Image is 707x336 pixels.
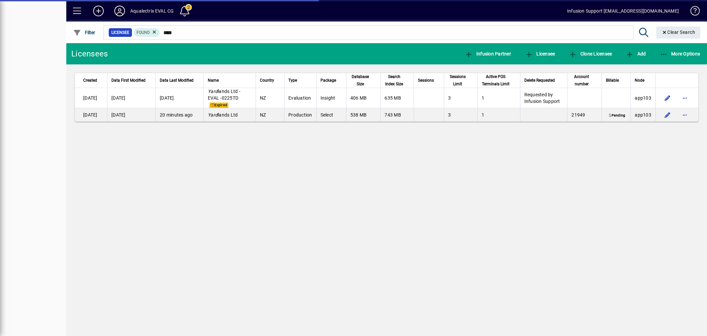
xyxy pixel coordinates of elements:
[444,88,478,108] td: 3
[624,48,647,60] button: Add
[160,77,194,84] span: Data Last Modified
[130,6,174,16] div: Aqualectrix EVAL CG
[284,88,316,108] td: Evaluation
[606,77,619,84] span: Billable
[88,5,109,17] button: Add
[160,77,200,84] div: Data Last Modified
[111,29,129,36] span: Licensee
[482,73,516,88] div: Active POS Terminals Limit
[524,77,555,84] span: Delete Requested
[662,110,673,120] button: Edit
[155,88,204,108] td: [DATE]
[608,113,626,118] span: Pending
[350,73,377,88] div: Database Size
[606,77,626,84] div: Billable
[448,73,468,88] span: Sessions Limit
[635,95,651,101] span: app103.prod.infusionbusinesssoftware.com
[380,88,413,108] td: 635 MB
[658,48,702,60] button: More Options
[524,77,563,84] div: Delete Requested
[448,73,474,88] div: Sessions Limit
[635,77,651,84] div: Node
[73,30,95,35] span: Filter
[463,48,513,60] button: Infusion Partner
[418,77,434,84] span: Sessions
[316,88,346,108] td: Insight
[71,48,108,59] div: Licensees
[626,51,646,56] span: Add
[635,77,644,84] span: Node
[679,110,690,120] button: More options
[525,51,555,56] span: Licensee
[111,77,151,84] div: Data First Modified
[75,88,107,108] td: [DATE]
[635,112,651,118] span: app103.prod.infusionbusinesssoftware.com
[571,73,592,88] span: Account number
[209,103,228,108] span: Expired
[256,88,284,108] td: NZ
[685,1,699,23] a: Knowledge Base
[662,30,695,35] span: Clear Search
[418,77,440,84] div: Sessions
[571,73,598,88] div: Account number
[520,88,567,108] td: Requested by Infusion Support
[284,108,316,122] td: Production
[465,51,511,56] span: Infusion Partner
[656,27,701,39] button: Clear
[482,73,510,88] span: Active POS Terminals Limit
[346,88,381,108] td: 406 MB
[380,108,413,122] td: 743 MB
[208,89,240,101] span: lands Ltd - EVAL -0225TD
[384,73,403,88] span: Search Index Size
[523,48,557,60] button: Licensee
[288,77,312,84] div: Type
[83,77,97,84] span: Created
[75,108,107,122] td: [DATE]
[662,93,673,103] button: Edit
[137,30,150,35] span: Found
[444,108,478,122] td: 3
[107,88,155,108] td: [DATE]
[208,112,218,118] em: Yard
[316,108,346,122] td: Select
[111,77,146,84] span: Data First Modified
[83,77,103,84] div: Created
[208,112,238,118] span: lands Ltd
[384,73,409,88] div: Search Index Size
[260,77,280,84] div: Country
[155,108,204,122] td: 20 minutes ago
[321,77,336,84] span: Package
[477,88,520,108] td: 1
[107,108,155,122] td: [DATE]
[72,27,97,39] button: Filter
[567,48,614,60] button: Clone Licensee
[256,108,284,122] td: NZ
[346,108,381,122] td: 538 MB
[208,77,252,84] div: Name
[208,77,219,84] span: Name
[567,6,679,16] div: Infusion Support [EMAIL_ADDRESS][DOMAIN_NAME]
[660,51,700,56] span: More Options
[288,77,297,84] span: Type
[321,77,342,84] div: Package
[134,28,160,37] mat-chip: Found Status: Found
[260,77,274,84] span: Country
[567,108,602,122] td: 21949
[208,89,218,94] em: Yard
[569,51,612,56] span: Clone Licensee
[109,5,130,17] button: Profile
[679,93,690,103] button: More options
[477,108,520,122] td: 1
[350,73,371,88] span: Database Size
